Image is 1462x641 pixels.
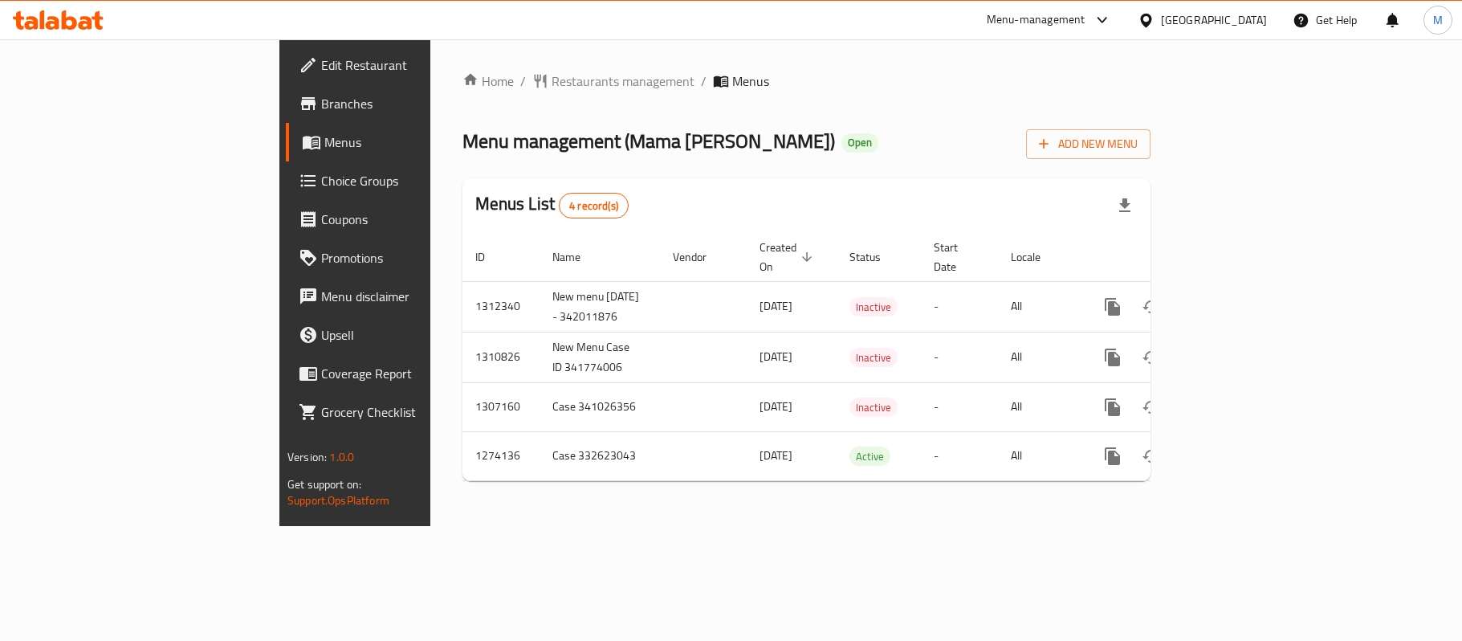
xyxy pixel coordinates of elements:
span: 1.0.0 [329,447,354,467]
span: Coupons [321,210,511,229]
span: Promotions [321,248,511,267]
div: Inactive [849,348,898,367]
span: Version: [287,447,327,467]
span: Vendor [673,247,727,267]
button: more [1093,437,1132,476]
div: Inactive [849,297,898,316]
div: Total records count [559,193,629,218]
div: [GEOGRAPHIC_DATA] [1161,11,1267,29]
td: - [921,332,998,382]
button: more [1093,338,1132,377]
span: Inactive [849,298,898,316]
td: All [998,281,1081,332]
td: Case 341026356 [540,382,660,431]
table: enhanced table [462,233,1260,481]
span: Menu management ( Mama [PERSON_NAME] ) [462,123,835,159]
span: Start Date [934,238,979,276]
span: Restaurants management [552,71,694,91]
button: Change Status [1132,437,1171,476]
span: Grocery Checklist [321,402,511,422]
span: Menus [324,133,511,152]
span: Inactive [849,349,898,367]
span: Get support on: [287,474,361,495]
td: All [998,382,1081,431]
span: Status [849,247,902,267]
td: New Menu Case ID 341774006 [540,332,660,382]
span: Menus [732,71,769,91]
th: Actions [1081,233,1260,282]
span: ID [475,247,506,267]
a: Support.OpsPlatform [287,490,389,511]
span: Branches [321,94,511,113]
a: Branches [286,84,523,123]
button: Change Status [1132,288,1171,326]
a: Edit Restaurant [286,46,523,84]
button: Change Status [1132,388,1171,427]
td: All [998,431,1081,480]
a: Coupons [286,200,523,239]
h2: Menus List [475,192,629,218]
span: Edit Restaurant [321,55,511,75]
div: Open [841,133,878,153]
span: Choice Groups [321,171,511,190]
a: Coverage Report [286,354,523,393]
button: Add New Menu [1026,129,1150,159]
a: Promotions [286,239,523,277]
td: - [921,382,998,431]
li: / [701,71,707,91]
button: more [1093,388,1132,427]
span: M [1433,11,1443,29]
button: Change Status [1132,338,1171,377]
span: Open [841,136,878,149]
span: [DATE] [760,296,792,316]
span: Created On [760,238,817,276]
td: All [998,332,1081,382]
td: - [921,431,998,480]
span: [DATE] [760,396,792,417]
span: Add New Menu [1039,134,1138,154]
div: Inactive [849,398,898,417]
span: Active [849,447,890,466]
span: Inactive [849,398,898,417]
td: New menu [DATE] - 342011876 [540,281,660,332]
div: Export file [1106,186,1144,225]
span: Upsell [321,325,511,345]
span: Menu disclaimer [321,287,511,306]
span: [DATE] [760,445,792,466]
span: Locale [1011,247,1061,267]
a: Restaurants management [532,71,694,91]
nav: breadcrumb [462,71,1150,91]
span: Name [552,247,601,267]
span: Coverage Report [321,364,511,383]
button: more [1093,288,1132,326]
span: [DATE] [760,346,792,367]
a: Upsell [286,316,523,354]
a: Menu disclaimer [286,277,523,316]
td: - [921,281,998,332]
span: 4 record(s) [560,198,628,214]
div: Active [849,447,890,466]
a: Grocery Checklist [286,393,523,431]
div: Menu-management [987,10,1085,30]
a: Choice Groups [286,161,523,200]
a: Menus [286,123,523,161]
td: Case 332623043 [540,431,660,480]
